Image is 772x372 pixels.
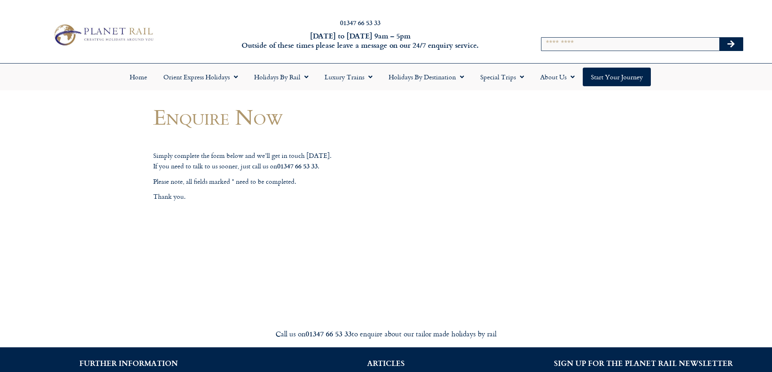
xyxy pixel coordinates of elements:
[153,176,457,187] p: Please note, all fields marked * need to be completed.
[208,31,513,50] h6: [DATE] to [DATE] 9am – 5pm Outside of these times please leave a message on our 24/7 enquiry serv...
[50,22,156,48] img: Planet Rail Train Holidays Logo
[155,68,246,86] a: Orient Express Holidays
[527,359,760,367] h2: SIGN UP FOR THE PLANET RAIL NEWSLETTER
[153,105,457,129] h1: Enquire Now
[277,161,318,170] strong: 01347 66 53 33
[306,328,352,339] strong: 01347 66 53 33
[719,38,743,51] button: Search
[532,68,583,86] a: About Us
[4,68,768,86] nav: Menu
[153,151,457,172] p: Simply complete the form below and we’ll get in touch [DATE]. If you need to talk to us sooner, j...
[269,359,503,367] h2: ARTICLES
[153,191,457,202] p: Thank you.
[161,223,449,283] iframe: Form 0
[246,68,316,86] a: Holidays by Rail
[316,68,381,86] a: Luxury Trains
[12,359,245,367] h2: FURTHER INFORMATION
[340,18,381,27] a: 01347 66 53 33
[472,68,532,86] a: Special Trips
[381,68,472,86] a: Holidays by Destination
[159,329,613,338] div: Call us on to enquire about our tailor made holidays by rail
[583,68,651,86] a: Start your Journey
[122,68,155,86] a: Home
